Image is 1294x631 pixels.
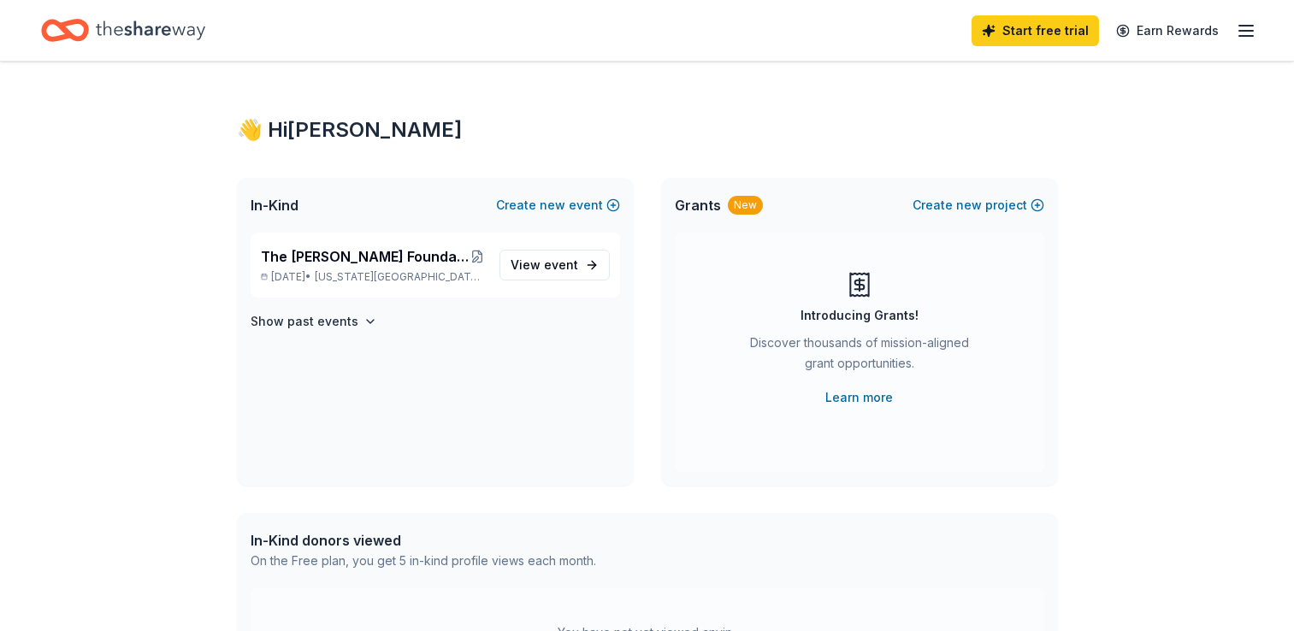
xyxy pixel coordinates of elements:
[251,530,596,551] div: In-Kind donors viewed
[496,195,620,215] button: Createnewevent
[675,195,721,215] span: Grants
[261,270,486,284] p: [DATE] •
[511,255,578,275] span: View
[315,270,485,284] span: [US_STATE][GEOGRAPHIC_DATA], [GEOGRAPHIC_DATA]
[251,311,358,332] h4: Show past events
[251,311,377,332] button: Show past events
[544,257,578,272] span: event
[972,15,1099,46] a: Start free trial
[499,250,610,280] a: View event
[540,195,565,215] span: new
[237,116,1058,144] div: 👋 Hi [PERSON_NAME]
[913,195,1044,215] button: Createnewproject
[1106,15,1229,46] a: Earn Rewards
[261,246,469,267] span: The [PERSON_NAME] Foundation 5th Annual Golf Tournament
[251,195,298,215] span: In-Kind
[728,196,763,215] div: New
[825,387,893,408] a: Learn more
[743,333,976,380] div: Discover thousands of mission-aligned grant opportunities.
[41,10,205,50] a: Home
[956,195,982,215] span: new
[251,551,596,571] div: On the Free plan, you get 5 in-kind profile views each month.
[801,305,919,326] div: Introducing Grants!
